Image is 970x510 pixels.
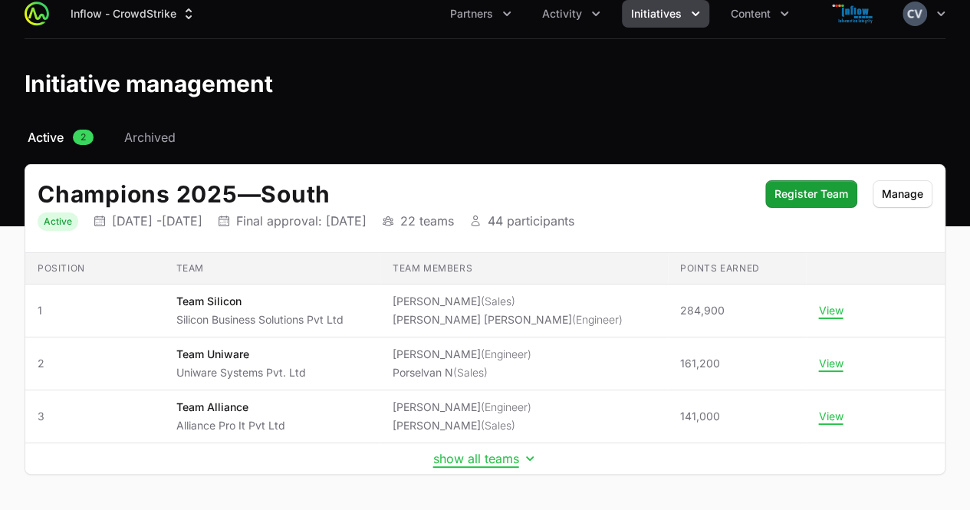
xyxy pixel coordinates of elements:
[488,213,574,229] p: 44 participants
[25,128,97,146] a: Active2
[680,303,725,318] span: 284,900
[818,304,843,318] button: View
[112,213,202,229] p: [DATE] - [DATE]
[731,6,771,21] span: Content
[481,400,531,413] span: (Engineer)
[176,294,344,309] p: Team Silicon
[774,185,848,203] span: Register Team
[668,253,807,285] th: Points earned
[176,365,306,380] p: Uniware Systems Pvt. Ltd
[38,303,152,318] span: 1
[28,128,64,146] span: Active
[393,418,531,433] li: [PERSON_NAME]
[818,410,843,423] button: View
[393,294,623,309] li: [PERSON_NAME]
[873,180,932,208] button: Manage
[164,253,380,285] th: Team
[38,180,750,208] h2: Champions 2025 South
[238,180,261,208] span: —
[176,312,344,327] p: Silicon Business Solutions Pvt Ltd
[572,313,623,326] span: (Engineer)
[38,356,152,371] span: 2
[393,312,623,327] li: [PERSON_NAME] [PERSON_NAME]
[25,253,164,285] th: Position
[680,356,720,371] span: 161,200
[380,253,668,285] th: Team members
[73,130,94,145] span: 2
[450,6,493,21] span: Partners
[481,294,515,308] span: (Sales)
[882,185,923,203] span: Manage
[25,128,945,146] nav: Initiative activity log navigation
[433,451,538,466] button: show all teams
[393,365,531,380] li: Porselvan N
[542,6,582,21] span: Activity
[393,347,531,362] li: [PERSON_NAME]
[400,213,454,229] p: 22 teams
[481,419,515,432] span: (Sales)
[176,347,306,362] p: Team Uniware
[903,2,927,26] img: Chandrashekhar V
[481,347,531,360] span: (Engineer)
[25,164,945,475] div: Initiative details
[680,409,720,424] span: 141,000
[176,400,285,415] p: Team Alliance
[631,6,682,21] span: Initiatives
[453,366,488,379] span: (Sales)
[236,213,367,229] p: Final approval: [DATE]
[818,357,843,370] button: View
[176,418,285,433] p: Alliance Pro It Pvt Ltd
[25,70,273,97] h1: Initiative management
[393,400,531,415] li: [PERSON_NAME]
[124,128,176,146] span: Archived
[121,128,179,146] a: Archived
[765,180,857,208] button: Register Team
[25,2,49,26] img: ActivitySource
[38,409,152,424] span: 3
